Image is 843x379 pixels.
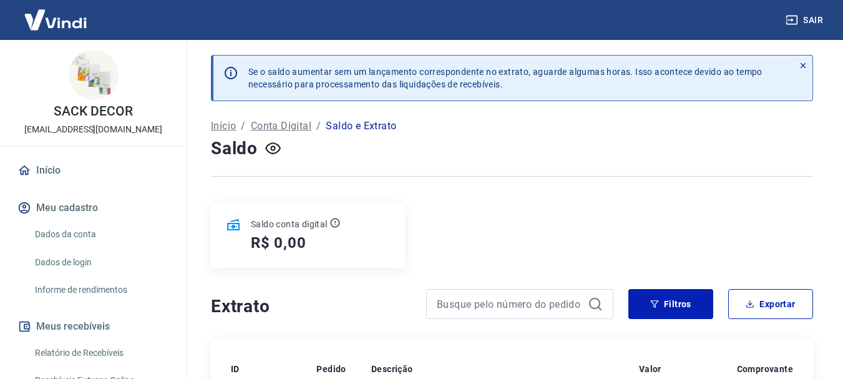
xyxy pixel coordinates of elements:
[728,289,813,319] button: Exportar
[437,295,583,313] input: Busque pelo número do pedido
[15,1,96,39] img: Vindi
[30,340,172,366] a: Relatório de Recebíveis
[251,119,311,134] a: Conta Digital
[15,157,172,184] a: Início
[231,363,240,375] p: ID
[211,119,236,134] a: Início
[241,119,245,134] p: /
[54,105,133,118] p: SACK DECOR
[639,363,661,375] p: Valor
[15,313,172,340] button: Meus recebíveis
[24,123,162,136] p: [EMAIL_ADDRESS][DOMAIN_NAME]
[783,9,828,32] button: Sair
[69,50,119,100] img: 7993300e-d596-4275-8e52-f4e7957fce17.jpeg
[30,222,172,247] a: Dados da conta
[248,66,763,91] p: Se o saldo aumentar sem um lançamento correspondente no extrato, aguarde algumas horas. Isso acon...
[211,136,258,161] h4: Saldo
[628,289,713,319] button: Filtros
[30,277,172,303] a: Informe de rendimentos
[737,363,793,375] p: Comprovante
[371,363,413,375] p: Descrição
[30,250,172,275] a: Dados de login
[326,119,396,134] p: Saldo e Extrato
[251,218,328,230] p: Saldo conta digital
[316,119,321,134] p: /
[211,294,411,319] h4: Extrato
[251,233,306,253] h5: R$ 0,00
[316,363,346,375] p: Pedido
[15,194,172,222] button: Meu cadastro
